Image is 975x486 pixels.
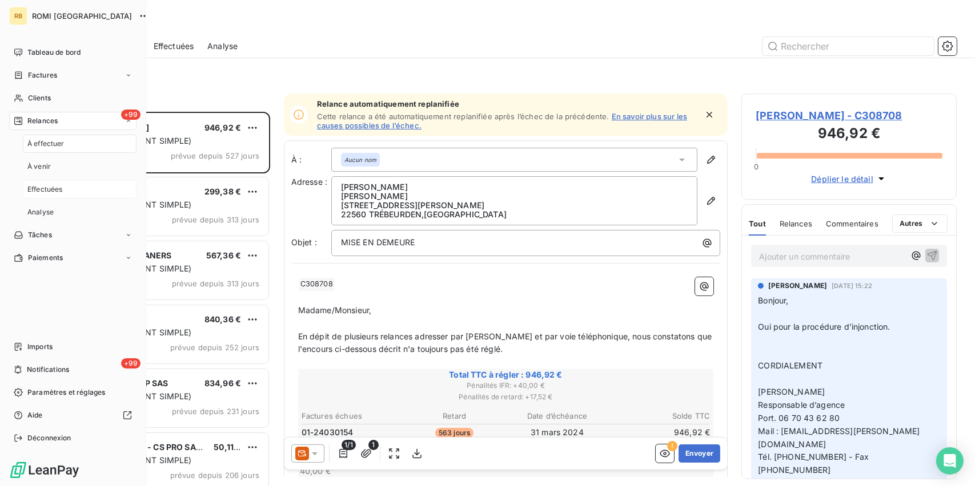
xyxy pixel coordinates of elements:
[609,426,711,439] td: 946,92 €
[936,447,964,475] div: Open Intercom Messenger
[302,427,354,438] span: 01-24030154
[832,282,872,289] span: [DATE] 15:22
[341,183,688,192] p: [PERSON_NAME]
[342,440,355,450] span: 1/1
[609,410,711,422] th: Solde TTC
[170,471,259,480] span: prévue depuis 206 jours
[317,99,697,108] span: Relance automatiquement replanifiée
[27,387,105,398] span: Paramètres et réglages
[27,161,51,172] span: À venir
[207,40,238,52] span: Analyse
[368,440,379,450] span: 1
[758,361,822,370] span: CORDIALEMENT
[9,461,80,479] img: Logo LeanPay
[344,156,376,164] em: Aucun nom
[28,253,63,263] span: Paiements
[300,380,712,391] span: Pénalités IFR : + 40,00 €
[749,219,766,228] span: Tout
[754,162,759,171] span: 0
[758,322,890,331] span: Oui pour la procédure d’injonction.
[204,314,241,324] span: 840,36 €
[27,207,54,217] span: Analyse
[341,192,688,201] p: [PERSON_NAME]
[679,444,720,463] button: Envoyer
[758,295,788,305] span: Bonjour,
[811,173,873,185] span: Déplier le détail
[214,442,241,452] span: 50,11 €
[291,177,327,187] span: Adresse :
[758,400,845,410] span: Responsable d’agence
[206,250,241,260] span: 567,36 €
[172,215,259,224] span: prévue depuis 313 jours
[55,112,270,486] div: grid
[758,452,871,475] span: Tél. [PHONE_NUMBER] - Fax [PHONE_NUMBER]
[301,410,403,422] th: Factures échues
[154,40,194,52] span: Effectuées
[204,123,241,132] span: 946,92 €
[341,210,688,219] p: 22560 TRÉBEURDEN , [GEOGRAPHIC_DATA]
[758,426,920,449] span: Mail : [EMAIL_ADDRESS][PERSON_NAME][DOMAIN_NAME]
[9,406,137,424] a: Aide
[27,184,63,195] span: Effectuées
[404,410,505,422] th: Retard
[172,279,259,288] span: prévue depuis 313 jours
[171,151,259,160] span: prévue depuis 527 jours
[341,201,688,210] p: [STREET_ADDRESS][PERSON_NAME]
[204,187,241,196] span: 299,38 €
[291,237,317,247] span: Objet :
[507,410,608,422] th: Date d’échéance
[300,465,571,477] p: 40,00 €
[763,37,934,55] input: Rechercher
[28,93,51,103] span: Clients
[9,7,27,25] div: RB
[28,70,57,80] span: Factures
[300,369,712,380] span: Total TTC à régler : 946,92 €
[808,172,890,185] button: Déplier le détail
[121,110,141,120] span: +99
[892,214,948,233] button: Autres
[756,123,942,146] h3: 946,92 €
[299,278,335,291] span: C308708
[27,139,65,149] span: À effectuer
[758,413,840,423] span: Port. 06 70 43 62 80
[756,108,942,123] span: [PERSON_NAME] - C308708
[27,47,81,58] span: Tableau de bord
[27,433,71,443] span: Déconnexion
[317,112,609,121] span: Cette relance a été automatiquement replanifiée après l’échec de la précédente.
[768,281,827,291] span: [PERSON_NAME]
[28,230,52,240] span: Tâches
[121,358,141,368] span: +99
[435,428,474,438] span: 563 jours
[758,387,825,396] span: [PERSON_NAME]
[27,364,69,375] span: Notifications
[27,410,43,420] span: Aide
[317,112,687,130] a: En savoir plus sur les causes possibles de l’échec.
[32,11,132,21] span: ROMI [GEOGRAPHIC_DATA]
[170,343,259,352] span: prévue depuis 252 jours
[27,116,58,126] span: Relances
[298,305,371,315] span: Madame/Monsieur,
[298,331,715,354] span: En dépit de plusieurs relances adresser par [PERSON_NAME] et par voie téléphonique, nous constato...
[204,378,241,388] span: 834,96 €
[300,392,712,402] span: Pénalités de retard : + 17,52 €
[172,407,259,416] span: prévue depuis 231 jours
[826,219,878,228] span: Commentaires
[780,219,812,228] span: Relances
[291,154,331,165] label: À :
[341,237,415,247] span: MISE EN DEMEURE
[507,426,608,439] td: 31 mars 2024
[27,342,53,352] span: Imports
